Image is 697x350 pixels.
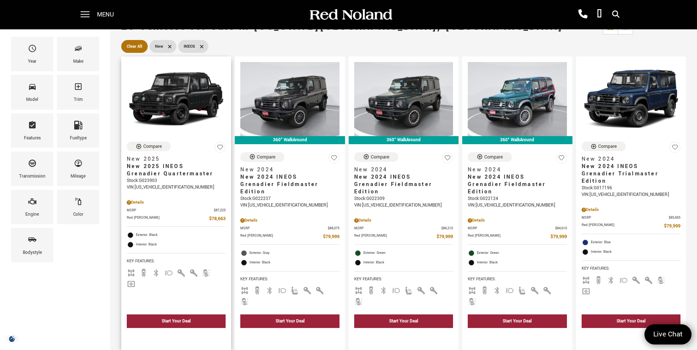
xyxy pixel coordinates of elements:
button: Compare Vehicle [582,142,626,151]
span: Red [PERSON_NAME] [468,233,550,241]
div: Start Your Deal [354,314,453,328]
a: Live Chat [644,324,691,344]
span: Red [PERSON_NAME] [582,222,664,230]
div: MakeMake [57,37,99,71]
a: Red [PERSON_NAME] $79,999 [240,233,339,241]
span: Exterior: Green [363,249,453,257]
span: Lane Warning [354,298,363,303]
span: Color [74,195,83,211]
div: Mileage [71,172,86,181]
div: Start Your Deal [389,318,418,324]
div: 360° WalkAround [349,136,459,144]
div: VIN: [US_VEHICLE_IDENTIFICATION_NUMBER] [127,184,226,191]
span: Keyless Entry [644,277,653,282]
span: Key Features : [582,265,680,273]
a: Red [PERSON_NAME] $79,999 [582,222,680,230]
span: MSRP [582,215,669,220]
div: Make [73,58,83,66]
span: Lane Warning [657,277,665,282]
div: YearYear [11,37,53,71]
button: Save Vehicle [669,142,680,156]
div: VIN: [US_VEHICLE_IDENTIFICATION_NUMBER] [582,192,680,198]
div: undefined - New 2025 INEOS Grenadier Quartermaster With Navigation & 4WD [127,330,226,343]
div: VIN: [US_VEHICLE_IDENTIFICATION_NUMBER] [354,202,453,209]
span: Exterior: Black [136,231,226,239]
div: Model [26,96,38,104]
span: INEOS [184,42,195,51]
div: Start Your Deal [240,314,339,328]
span: Exterior: Green [477,249,567,257]
span: Engine [28,195,37,211]
span: Heated Seats [404,287,413,292]
span: Bluetooth [265,287,274,292]
div: MileageMileage [57,152,99,186]
span: $79,999 [550,233,567,241]
div: Start Your Deal [276,318,305,324]
div: Pricing Details - New 2024 INEOS Grenadier Fieldmaster Edition With Navigation & 4WD [468,217,567,224]
button: Save Vehicle [556,152,567,167]
span: MSRP [127,208,214,213]
button: Save Vehicle [328,152,339,167]
span: New 2025 [127,156,220,163]
span: Heated Seats [518,287,527,292]
img: 2024 INEOS Grenadier Fieldmaster Edition [240,62,339,136]
button: Save Vehicle [442,152,453,167]
a: MSRP $84,610 [468,226,567,231]
div: FueltypeFueltype [57,113,99,148]
span: Interior: Black [249,259,339,266]
span: $84,610 [555,226,567,231]
section: Click to Open Cookie Consent Modal [4,335,21,343]
div: Stock : G017196 [582,185,680,192]
span: Fueltype [74,119,83,134]
span: New [155,42,163,51]
span: Interior Accents [417,287,425,292]
span: $88,075 [328,226,339,231]
div: FeaturesFeatures [11,113,53,148]
a: MSRP $87,225 [127,208,226,213]
span: Red [PERSON_NAME] [127,215,209,223]
span: Heated Seats [290,287,299,292]
div: Compare [484,154,503,160]
img: Opt-Out Icon [4,335,21,343]
span: Lane Warning [240,298,249,303]
span: Year [28,42,37,58]
img: 2024 INEOS Grenadier Fieldmaster Edition [354,62,453,136]
span: New 2024 [582,156,675,163]
span: Backup Camera [480,287,489,292]
div: Start Your Deal [582,314,680,328]
a: Red [PERSON_NAME] $79,999 [468,233,567,241]
span: New 2024 [354,166,448,174]
span: New 2024 INEOS Grenadier Fieldmaster Edition [354,174,448,196]
div: BodystyleBodystyle [11,228,53,262]
button: Compare Vehicle [127,142,171,151]
span: $86,210 [441,226,453,231]
div: Fueltype [70,134,87,142]
span: Keyless Entry [189,269,198,275]
span: Fog Lights [392,287,400,292]
span: AWD [468,287,477,292]
button: Compare Vehicle [240,152,284,162]
div: Pricing Details - New 2024 INEOS Grenadier Fieldmaster Edition With Navigation & 4WD [354,217,453,224]
div: undefined - New 2024 INEOS Grenadier Trialmaster Edition With Navigation & 4WD [582,330,680,343]
span: Key Features : [354,275,453,283]
div: Pricing Details - New 2024 INEOS Grenadier Fieldmaster Edition With Navigation & 4WD [240,217,339,224]
div: Compare [371,154,389,160]
img: 2025 INEOS Grenadier Quartermaster [127,62,226,136]
span: Fog Lights [505,287,514,292]
span: Features [28,119,37,134]
span: Bluetooth [607,277,615,282]
span: New 2024 INEOS Grenadier Fieldmaster Edition [468,174,561,196]
a: New 2024New 2024 INEOS Grenadier Fieldmaster Edition [468,166,567,196]
span: Bluetooth [493,287,502,292]
span: Model [28,80,37,96]
div: Stock : G022237 [240,196,339,202]
span: Backup Camera [367,287,376,292]
span: Fog Lights [278,287,287,292]
div: Stock : G023903 [127,178,226,184]
a: MSRP $85,665 [582,215,680,220]
span: Keyless Entry [543,287,552,292]
div: undefined - New 2024 INEOS Grenadier Fieldmaster Edition With Navigation & 4WD [240,330,339,343]
span: AWD [240,287,249,292]
span: Backup Camera [139,269,148,275]
span: Transmission [28,157,37,172]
